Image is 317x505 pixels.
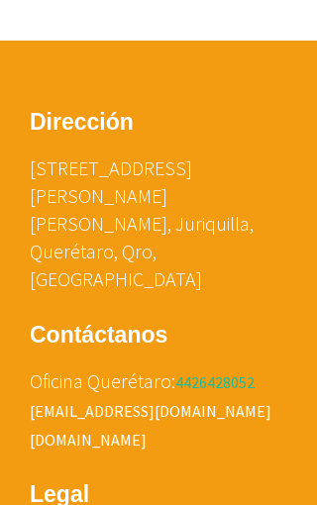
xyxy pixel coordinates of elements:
b: Dirección [30,109,134,135]
a: [EMAIL_ADDRESS][DOMAIN_NAME] [30,401,271,421]
p: [STREET_ADDRESS][PERSON_NAME] [PERSON_NAME], Juriquilla, Querétaro, Qro, [GEOGRAPHIC_DATA] [30,154,287,293]
a: 4426428052 [175,372,255,392]
b: Contáctanos [30,322,167,348]
p: Oficina Querétaro: [30,367,287,453]
a: [DOMAIN_NAME] [30,430,147,450]
iframe: Drift Widget Chat Controller [218,406,293,481]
